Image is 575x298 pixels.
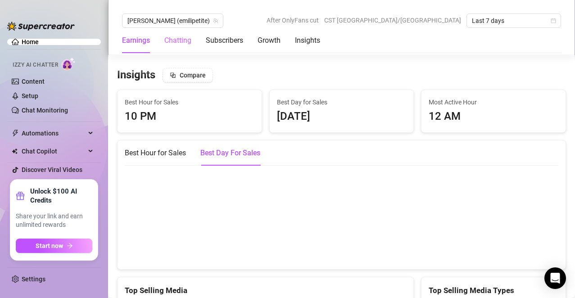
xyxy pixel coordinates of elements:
[125,97,254,107] span: Best Hour for Sales
[206,35,243,46] div: Subscribers
[164,35,191,46] div: Chatting
[7,22,75,31] img: logo-BBDzfeDw.svg
[36,242,63,249] span: Start now
[429,97,558,107] span: Most Active Hour
[22,275,45,283] a: Settings
[22,38,39,45] a: Home
[324,14,461,27] span: CST [GEOGRAPHIC_DATA]/[GEOGRAPHIC_DATA]
[258,35,281,46] div: Growth
[180,72,206,79] span: Compare
[22,166,82,173] a: Discover Viral Videos
[22,126,86,140] span: Automations
[277,108,407,125] div: [DATE]
[551,18,556,23] span: calendar
[544,267,566,289] div: Open Intercom Messenger
[22,78,45,85] a: Content
[22,107,68,114] a: Chat Monitoring
[22,144,86,158] span: Chat Copilot
[267,14,319,27] span: After OnlyFans cut
[30,187,92,205] strong: Unlock $100 AI Credits
[22,92,38,99] a: Setup
[117,68,155,82] h3: Insights
[163,68,213,82] button: Compare
[277,97,407,107] span: Best Day for Sales
[13,61,58,69] span: Izzy AI Chatter
[125,148,186,158] div: Best Hour for Sales
[125,108,254,125] div: 10 PM
[170,72,176,78] span: block
[16,239,92,253] button: Start nowarrow-right
[16,191,25,200] span: gift
[429,284,558,297] div: Top Selling Media Types
[62,57,76,70] img: AI Chatter
[16,212,92,230] span: Share your link and earn unlimited rewards
[213,18,218,23] span: team
[125,284,406,297] div: Top Selling Media
[472,14,556,27] span: Last 7 days
[67,243,73,249] span: arrow-right
[295,35,320,46] div: Insights
[12,148,18,154] img: Chat Copilot
[12,130,19,137] span: thunderbolt
[429,108,558,125] div: 12 AM
[127,14,218,27] span: Emili (emilipetite)
[200,148,260,158] div: Best Day For Sales
[122,35,150,46] div: Earnings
